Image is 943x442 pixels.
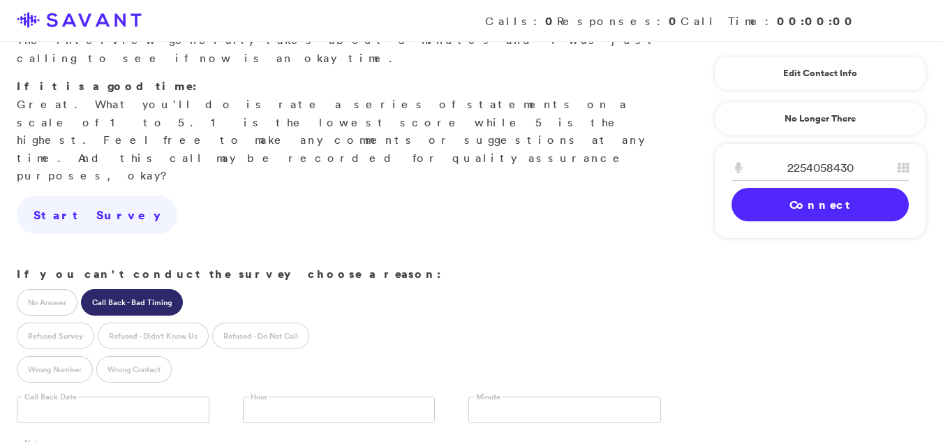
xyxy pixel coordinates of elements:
[98,323,209,349] label: Refused - Didn't Know Us
[17,356,93,383] label: Wrong Number
[17,78,661,185] p: Great. What you'll do is rate a series of statements on a scale of 1 to 5. 1 is the lowest score ...
[732,188,909,221] a: Connect
[96,356,172,383] label: Wrong Contact
[17,31,661,67] p: The interview generally takes about 5 minutes and I was just calling to see if now is an okay time.
[17,196,177,235] a: Start Survey
[212,323,309,349] label: Refused - Do Not Call
[17,266,441,281] strong: If you can't conduct the survey choose a reason:
[732,62,909,84] a: Edit Contact Info
[777,13,856,29] strong: 00:00:00
[17,289,77,316] label: No Answer
[22,392,79,402] label: Call Back Date
[474,392,503,402] label: Minute
[81,289,183,316] label: Call Back - Bad Timing
[714,101,926,136] a: No Longer There
[17,78,197,94] strong: If it is a good time:
[17,323,94,349] label: Refused Survey
[545,13,557,29] strong: 0
[248,392,269,402] label: Hour
[669,13,681,29] strong: 0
